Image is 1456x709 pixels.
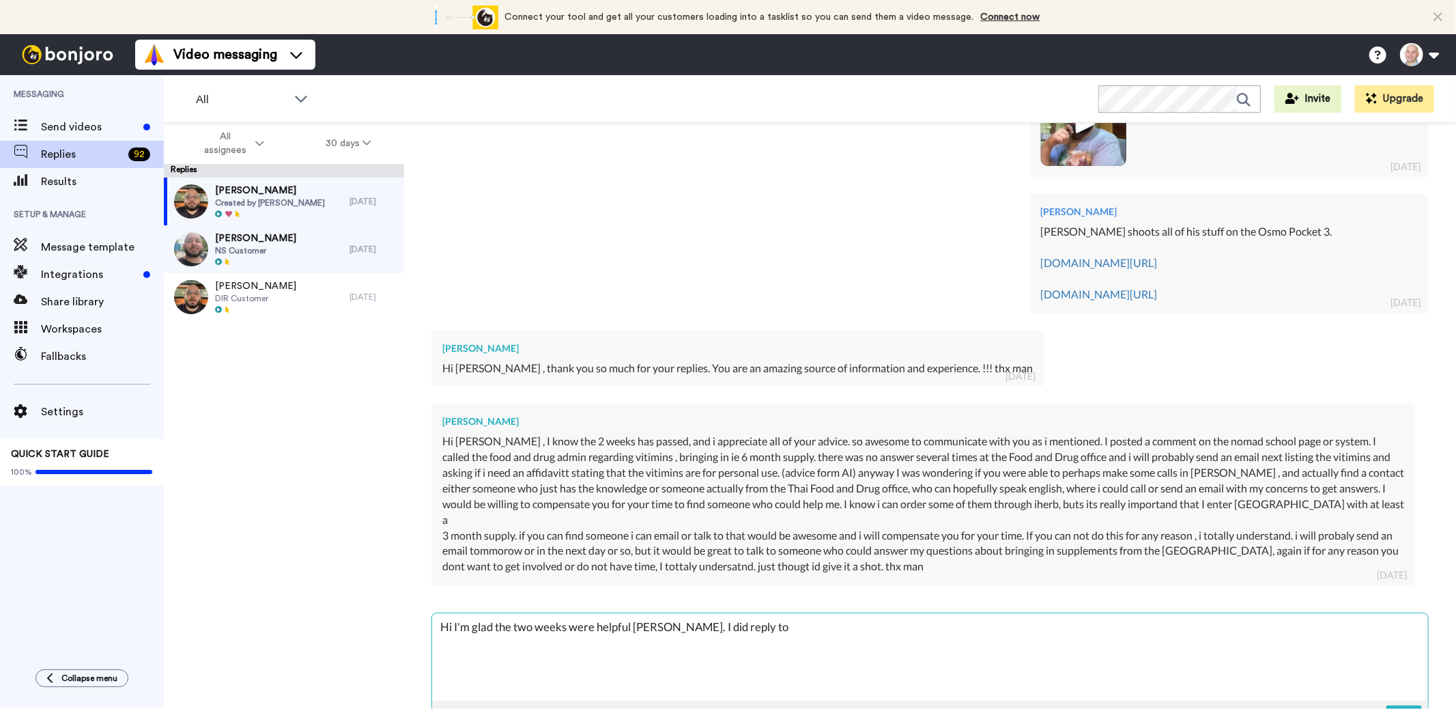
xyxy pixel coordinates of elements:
div: [DATE] [1377,568,1407,582]
span: QUICK START GUIDE [11,449,109,459]
img: bj-logo-header-white.svg [16,45,119,64]
span: Video messaging [173,45,277,64]
a: Connect now [981,12,1040,22]
img: 88d836fb-37ef-44d4-97d3-70dcc5069a44-thumb.jpg [174,184,208,219]
div: [PERSON_NAME] [442,415,1404,428]
div: [PERSON_NAME] shoots all of his stuff on the Osmo Pocket 3. [1041,224,1418,302]
div: [DATE] [349,292,397,303]
div: 92 [128,148,150,161]
button: Upgrade [1355,85,1434,113]
div: [DATE] [349,196,397,207]
span: All [196,92,287,108]
span: Collapse menu [61,673,117,684]
a: [PERSON_NAME]NS Customer[DATE] [164,225,404,273]
img: 36197fd2-301d-41ba-a023-c0213d789067-thumb.jpg [1041,81,1126,166]
img: 4240e6a1-a5d2-420c-b3c2-a751dc057303-thumb.jpg [174,232,208,266]
div: animation [423,5,498,29]
img: 912496e9-5444-473e-af37-9bd220a172f4-thumb.jpg [174,280,208,314]
a: [DOMAIN_NAME][URL] [1041,288,1158,301]
textarea: Hi I'm glad the two weeks were helpful [PERSON_NAME]. I did reply t [432,613,1428,701]
a: [DOMAIN_NAME][URL] [1041,256,1158,269]
div: Hi [PERSON_NAME] , I know the 2 weeks has passed, and i appreciate all of your advice. so awesome... [442,434,1404,527]
div: 3 month supply. if you can find someone i can email or talk to that would be awesome and i will c... [442,528,1404,575]
span: Results [41,173,164,190]
span: [PERSON_NAME] [215,279,296,293]
span: Created by [PERSON_NAME] [215,197,325,208]
div: [PERSON_NAME] [442,342,1033,355]
img: vm-color.svg [143,44,165,66]
a: [PERSON_NAME]DIR Customer[DATE] [164,273,404,321]
button: Collapse menu [35,669,128,687]
span: 100% [11,467,32,477]
span: Share library [41,294,164,310]
div: [DATE] [1390,296,1421,309]
div: Replies [164,164,404,178]
button: 30 days [295,131,402,156]
div: Hi [PERSON_NAME] , thank you so much for your replies. You are an amazing source of information a... [442,361,1033,376]
div: [DATE] [349,244,397,255]
span: Send videos [41,119,138,135]
span: NS Customer [215,245,296,256]
span: Connect your tool and get all your customers loading into a tasklist so you can send them a video... [505,12,974,22]
span: Integrations [41,266,138,283]
div: [DATE] [1390,160,1421,173]
span: Fallbacks [41,348,164,365]
a: [PERSON_NAME]Created by [PERSON_NAME][DATE] [164,178,404,225]
span: Replies [41,146,123,163]
span: Message template [41,239,164,255]
button: Invite [1274,85,1341,113]
span: [PERSON_NAME] [215,184,325,197]
span: Workspaces [41,321,164,337]
div: [PERSON_NAME] [1041,205,1418,219]
button: All assignees [167,124,295,163]
span: All assignees [197,130,253,157]
span: DIR Customer [215,293,296,304]
div: [DATE] [1005,370,1036,383]
span: [PERSON_NAME] [215,232,296,245]
img: ic_play_thick.png [1065,105,1102,142]
span: Settings [41,404,164,420]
